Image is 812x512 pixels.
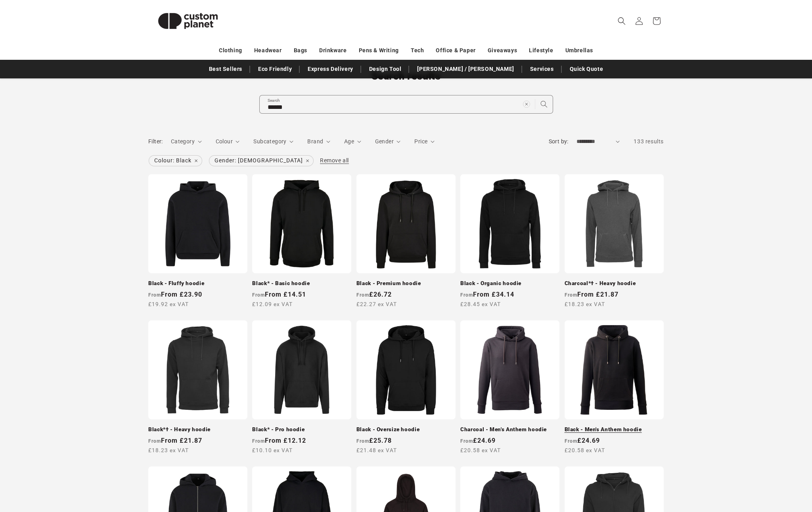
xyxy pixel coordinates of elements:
[365,62,406,76] a: Design Tool
[488,44,517,57] a: Giveaways
[344,137,361,146] summary: Age (0 selected)
[253,138,286,145] span: Subcategory
[307,137,330,146] summary: Brand (0 selected)
[254,44,282,57] a: Headwear
[205,62,246,76] a: Best Sellers
[356,426,456,433] a: Black - Oversize hoodie
[436,44,475,57] a: Office & Paper
[219,44,242,57] a: Clothing
[529,44,553,57] a: Lifestyle
[148,156,203,166] a: Colour: Black
[613,12,630,30] summary: Search
[344,138,354,145] span: Age
[375,138,394,145] span: Gender
[566,62,607,76] a: Quick Quote
[307,138,323,145] span: Brand
[549,138,569,145] label: Sort by:
[526,62,558,76] a: Services
[413,62,518,76] a: [PERSON_NAME] / [PERSON_NAME]
[460,426,559,433] a: Charcoal - Men's Anthem hoodie
[535,95,553,113] button: Search
[460,280,559,287] a: Black - Organic hoodie
[254,62,296,76] a: Eco Friendly
[356,280,456,287] a: Black - Premium hoodie
[171,138,195,145] span: Category
[216,137,240,146] summary: Colour (1 selected)
[411,44,424,57] a: Tech
[518,95,535,113] button: Clear search term
[148,137,163,146] h2: Filter:
[319,44,347,57] a: Drinkware
[304,62,357,76] a: Express Delivery
[320,156,349,166] a: Remove all
[359,44,399,57] a: Pens & Writing
[252,426,351,433] a: Black* - Pro hoodie
[148,3,228,39] img: Custom Planet
[565,426,664,433] a: Black - Men's Anthem hoodie
[148,280,247,287] a: Black - Fluffy hoodie
[171,137,202,146] summary: Category (0 selected)
[148,426,247,433] a: Black*† - Heavy hoodie
[149,156,202,166] span: Colour: Black
[209,156,314,166] a: Gender: [DEMOGRAPHIC_DATA]
[209,156,313,166] span: Gender: [DEMOGRAPHIC_DATA]
[216,138,233,145] span: Colour
[294,44,307,57] a: Bags
[565,44,593,57] a: Umbrellas
[414,138,427,145] span: Price
[253,137,293,146] summary: Subcategory (0 selected)
[320,157,349,164] span: Remove all
[414,137,435,146] summary: Price
[565,280,664,287] a: Charcoal*† - Heavy hoodie
[676,426,812,512] iframe: Chat Widget
[252,280,351,287] a: Black* - Basic hoodie
[634,138,664,145] span: 133 results
[375,137,401,146] summary: Gender (1 selected)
